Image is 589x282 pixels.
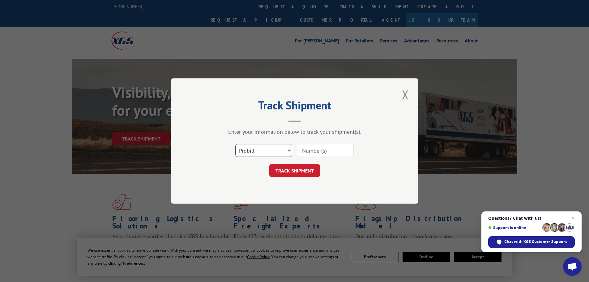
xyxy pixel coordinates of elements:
[297,144,354,157] input: Number(s)
[269,164,320,177] button: TRACK SHIPMENT
[488,236,575,248] span: Chat with XGS Customer Support
[488,225,540,230] span: Support is online
[202,128,387,135] div: Enter your information below to track your shipment(s).
[202,101,387,113] h2: Track Shipment
[488,216,575,221] span: Questions? Chat with us!
[563,257,582,276] a: Open chat
[400,86,411,103] button: Close modal
[504,239,567,245] span: Chat with XGS Customer Support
